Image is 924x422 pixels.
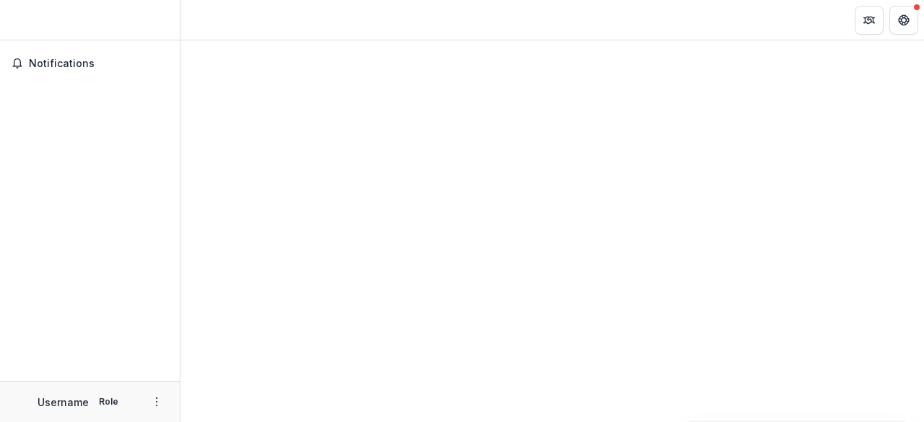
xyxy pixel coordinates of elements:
[38,395,89,410] p: Username
[855,6,884,35] button: Partners
[148,393,165,410] button: More
[6,52,174,75] button: Notifications
[889,6,918,35] button: Get Help
[95,395,123,408] p: Role
[29,58,168,70] span: Notifications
